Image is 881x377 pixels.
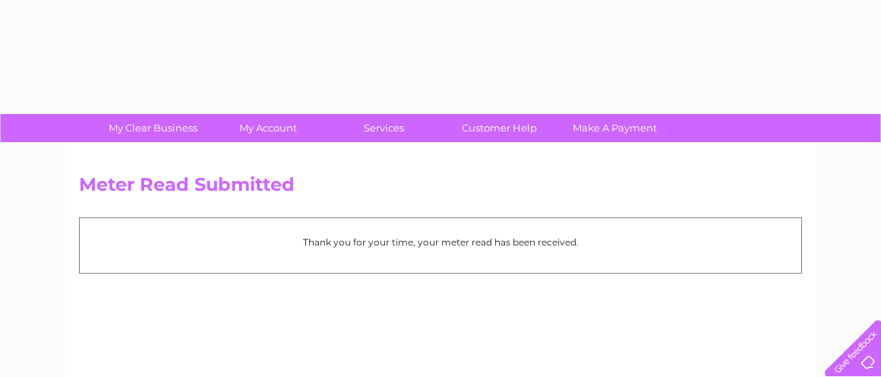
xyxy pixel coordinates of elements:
a: Services [321,114,447,142]
a: My Clear Business [90,114,216,142]
a: My Account [206,114,331,142]
a: Customer Help [437,114,562,142]
h2: Meter Read Submitted [79,174,802,203]
a: Make A Payment [552,114,677,142]
p: Thank you for your time, your meter read has been received. [87,235,794,249]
